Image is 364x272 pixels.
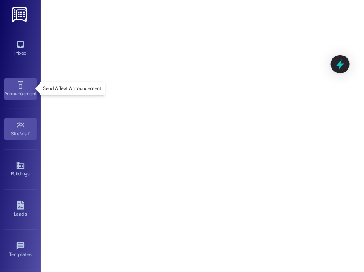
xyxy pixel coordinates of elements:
img: ResiDesk Logo [12,7,29,22]
a: Buildings [4,158,37,180]
a: Site Visit • [4,118,37,140]
span: • [32,250,33,256]
span: • [29,130,31,135]
a: Leads [4,198,37,220]
span: • [36,90,38,95]
p: Send A Text Announcement [43,85,102,92]
a: Inbox [4,38,37,60]
a: Templates • [4,239,37,261]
